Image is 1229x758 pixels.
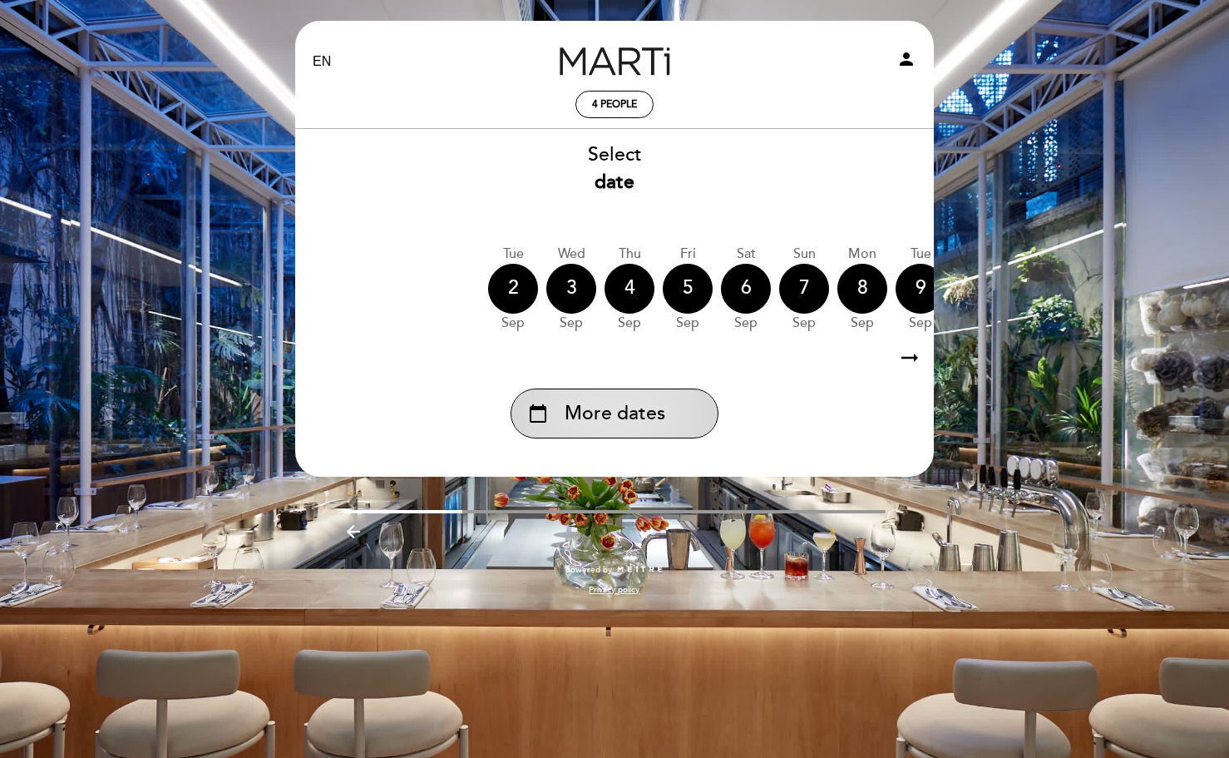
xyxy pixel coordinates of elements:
[605,314,654,333] div: Sep
[565,564,664,576] a: powered by
[663,264,713,314] div: 5
[511,39,718,85] a: [PERSON_NAME]
[546,245,596,264] div: Wed
[488,264,538,314] div: 2
[779,245,829,264] div: Sun
[488,314,538,333] div: Sep
[565,564,612,576] span: powered by
[595,171,634,194] b: date
[721,264,771,314] div: 6
[605,245,654,264] div: Thu
[592,98,637,111] span: 4 people
[896,49,916,75] button: person
[896,314,945,333] div: Sep
[837,245,887,264] div: Mon
[546,314,596,333] div: Sep
[896,245,945,264] div: Tue
[616,566,664,574] img: MEITRE
[343,522,363,542] i: arrow_backward
[546,264,596,314] div: 3
[488,245,538,264] div: Tue
[837,264,887,314] div: 8
[721,245,771,264] div: Sat
[663,314,713,333] div: Sep
[605,264,654,314] div: 4
[294,141,935,196] div: Select
[896,49,916,69] i: person
[779,264,829,314] div: 7
[837,314,887,333] div: Sep
[779,314,829,333] div: Sep
[897,340,922,376] i: arrow_right_alt
[565,400,665,428] span: More dates
[528,399,548,428] i: calendar_today
[896,264,945,314] div: 9
[721,314,771,333] div: Sep
[589,584,639,596] a: Privacy policy
[663,245,713,264] div: Fri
